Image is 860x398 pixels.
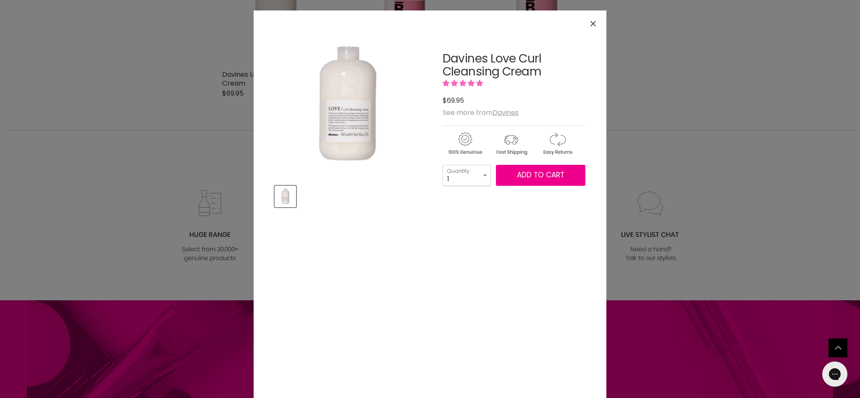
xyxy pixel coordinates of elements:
img: Davines Love Curl Cleansing Cream [275,187,295,206]
div: Davines Love Curl Cleansing Cream image. Click or Scroll to Zoom. [275,31,421,177]
img: shipping.gif [489,131,533,156]
img: returns.gif [535,131,579,156]
span: $69.95 [443,96,464,105]
select: Quantity [443,165,491,186]
span: 5.00 stars [443,78,485,88]
iframe: Gorgias live chat messenger [818,359,852,390]
span: Add to cart [517,170,564,180]
a: Davines Love Curl Cleansing Cream [443,50,542,80]
img: genuine.gif [443,131,487,156]
button: Close [584,15,602,33]
a: Davines [493,108,519,117]
span: See more from [443,108,519,117]
button: Davines Love Curl Cleansing Cream [275,186,296,207]
button: Add to cart [496,165,585,186]
div: Product thumbnails [273,183,422,207]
